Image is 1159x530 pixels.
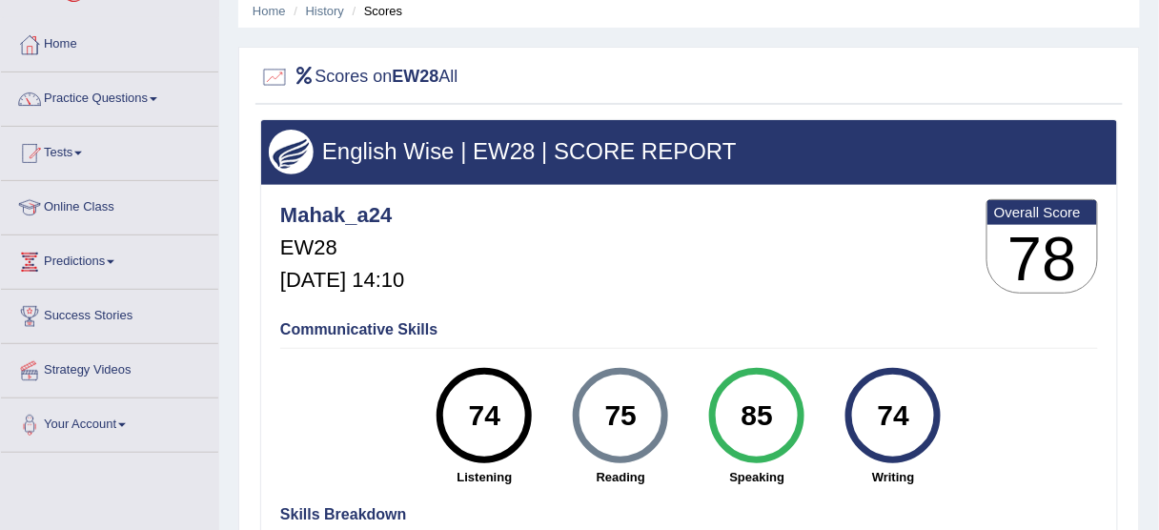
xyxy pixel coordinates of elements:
strong: Writing [835,468,952,486]
h4: Communicative Skills [280,321,1098,338]
strong: Reading [562,468,680,486]
b: EW28 [393,67,439,86]
a: History [306,4,344,18]
a: Practice Questions [1,72,218,120]
a: Success Stories [1,290,218,337]
img: wings.png [269,130,314,174]
h5: EW28 [280,236,404,259]
strong: Listening [426,468,543,486]
h4: Mahak_a24 [280,204,404,227]
b: Overall Score [994,204,1090,220]
h3: 78 [987,225,1097,294]
a: Home [1,18,218,66]
a: Strategy Videos [1,344,218,392]
a: Home [253,4,286,18]
h5: [DATE] 14:10 [280,269,404,292]
a: Your Account [1,398,218,446]
div: 74 [859,376,928,456]
div: 74 [450,376,519,456]
strong: Speaking [699,468,816,486]
a: Predictions [1,235,218,283]
div: 75 [586,376,656,456]
li: Scores [348,2,403,20]
h4: Skills Breakdown [280,506,1098,523]
div: 85 [722,376,792,456]
a: Tests [1,127,218,174]
h2: Scores on All [260,63,458,92]
a: Online Class [1,181,218,229]
h3: English Wise | EW28 | SCORE REPORT [269,139,1109,164]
